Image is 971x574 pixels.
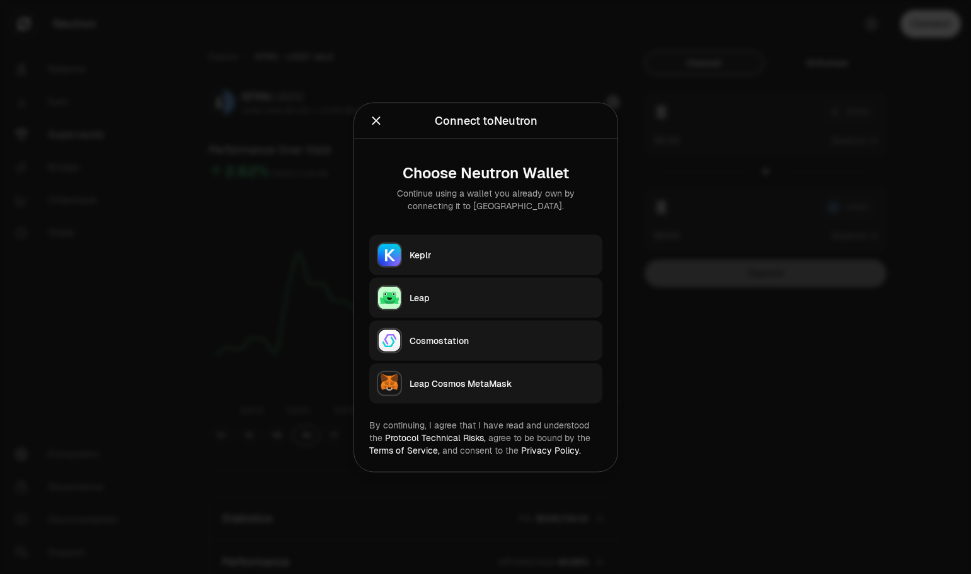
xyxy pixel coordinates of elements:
button: CosmostationCosmostation [369,320,602,360]
button: LeapLeap [369,277,602,318]
div: By continuing, I agree that I have read and understood the agree to be bound by the and consent t... [369,418,602,456]
div: Choose Neutron Wallet [379,164,592,181]
button: KeplrKeplr [369,234,602,275]
img: Leap Cosmos MetaMask [378,372,401,394]
div: Continue using a wallet you already own by connecting it to [GEOGRAPHIC_DATA]. [379,187,592,212]
div: Keplr [410,248,595,261]
img: Leap [378,286,401,309]
a: Protocol Technical Risks, [385,432,486,443]
div: Leap Cosmos MetaMask [410,377,595,389]
div: Leap [410,291,595,304]
img: Keplr [378,243,401,266]
a: Privacy Policy. [521,444,581,456]
button: Close [369,112,383,129]
img: Cosmostation [378,329,401,352]
button: Leap Cosmos MetaMaskLeap Cosmos MetaMask [369,363,602,403]
a: Terms of Service, [369,444,440,456]
div: Cosmostation [410,334,595,347]
div: Connect to Neutron [434,112,537,129]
